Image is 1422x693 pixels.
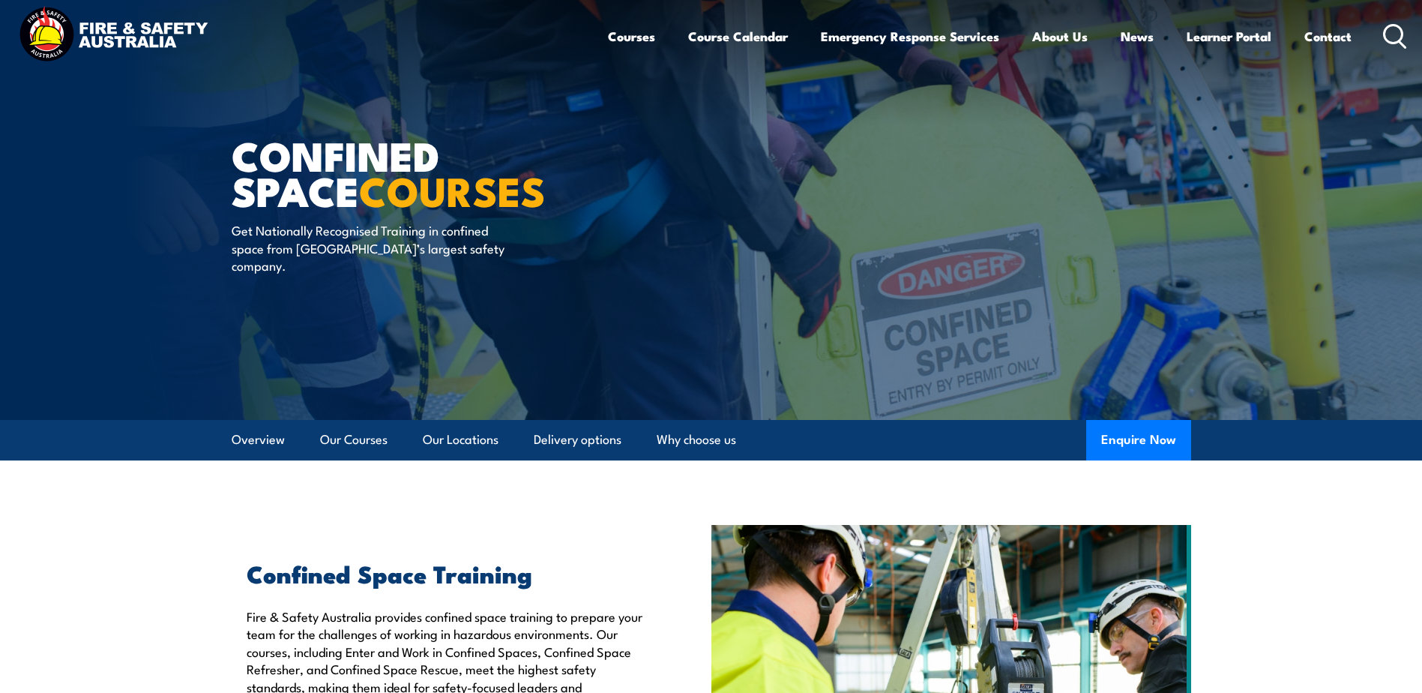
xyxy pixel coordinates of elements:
a: Overview [232,420,285,460]
button: Enquire Now [1086,420,1191,460]
a: News [1121,16,1154,56]
h1: Confined Space [232,137,602,207]
a: Contact [1304,16,1352,56]
strong: COURSES [359,158,546,220]
a: Learner Portal [1187,16,1271,56]
a: Emergency Response Services [821,16,999,56]
a: About Us [1032,16,1088,56]
a: Courses [608,16,655,56]
a: Why choose us [657,420,736,460]
a: Our Courses [320,420,388,460]
p: Get Nationally Recognised Training in confined space from [GEOGRAPHIC_DATA]’s largest safety comp... [232,221,505,274]
h2: Confined Space Training [247,562,642,583]
a: Our Locations [423,420,498,460]
a: Delivery options [534,420,621,460]
a: Course Calendar [688,16,788,56]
